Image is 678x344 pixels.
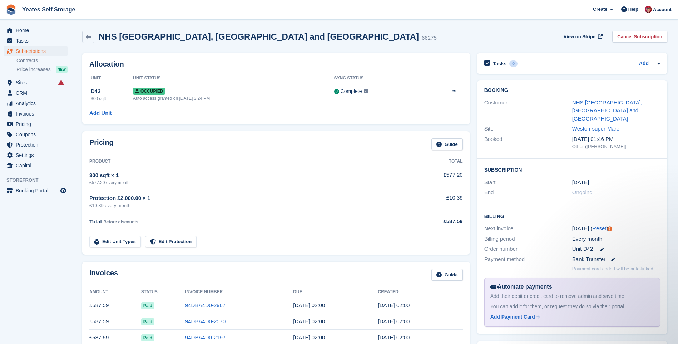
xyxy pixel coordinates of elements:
[572,99,642,122] a: NHS [GEOGRAPHIC_DATA], [GEOGRAPHIC_DATA] and [GEOGRAPHIC_DATA]
[378,286,462,298] th: Created
[4,119,68,129] a: menu
[16,88,59,98] span: CRM
[16,109,59,119] span: Invoices
[89,109,112,117] a: Add Unit
[16,119,59,129] span: Pricing
[16,66,51,73] span: Price increases
[99,32,419,41] h2: NHS [GEOGRAPHIC_DATA], [GEOGRAPHIC_DATA] and [GEOGRAPHIC_DATA]
[484,212,660,220] h2: Billing
[133,95,334,102] div: Auto access granted on [DATE] 3:24 PM
[406,190,463,213] td: £10.39
[89,138,114,150] h2: Pricing
[16,46,59,56] span: Subscriptions
[89,60,463,68] h2: Allocation
[490,282,654,291] div: Automate payments
[490,313,535,321] div: Add Payment Card
[572,225,660,233] div: [DATE] ( )
[141,286,185,298] th: Status
[490,313,651,321] a: Add Payment Card
[572,126,619,132] a: Weston-super-Mare
[91,95,133,102] div: 300 sqft
[484,88,660,93] h2: Booking
[490,293,654,300] div: Add their debit or credit card to remove admin and save time.
[89,269,118,281] h2: Invoices
[185,286,293,298] th: Invoice Number
[431,269,463,281] a: Guide
[6,4,16,15] img: stora-icon-8386f47178a22dfd0bd8f6a31ec36ba5ce8667c1dd55bd0f319d3a0aa187defe.svg
[484,235,572,243] div: Billing period
[484,188,572,197] div: End
[653,6,672,13] span: Account
[484,135,572,150] div: Booked
[59,186,68,195] a: Preview store
[639,60,649,68] a: Add
[406,217,463,226] div: £587.59
[378,334,410,340] time: 2025-07-18 01:00:49 UTC
[16,186,59,196] span: Booking Portal
[89,298,141,314] td: £587.59
[572,255,660,264] div: Bank Transfer
[89,194,406,202] div: Protection £2,000.00 × 1
[185,334,226,340] a: 94DBA4D0-2197
[56,66,68,73] div: NEW
[4,161,68,171] a: menu
[484,178,572,187] div: Start
[561,31,604,43] a: View on Stripe
[293,286,378,298] th: Due
[341,88,362,95] div: Complete
[89,218,102,225] span: Total
[4,98,68,108] a: menu
[16,98,59,108] span: Analytics
[484,255,572,264] div: Payment method
[185,318,226,324] a: 94DBA4D0-2570
[484,99,572,123] div: Customer
[91,87,133,95] div: D42
[572,265,653,272] p: Payment card added will be auto-linked
[406,156,463,167] th: Total
[490,303,654,310] div: You can add it for them, or request they do so via their portal.
[378,318,410,324] time: 2025-08-18 01:00:13 UTC
[572,143,660,150] div: Other ([PERSON_NAME])
[16,161,59,171] span: Capital
[4,150,68,160] a: menu
[4,140,68,150] a: menu
[16,57,68,64] a: Contracts
[89,314,141,330] td: £587.59
[4,25,68,35] a: menu
[645,6,652,13] img: Wendie Tanner
[141,318,154,325] span: Paid
[593,6,607,13] span: Create
[484,166,660,173] h2: Subscription
[89,171,406,180] div: 300 sqft × 1
[58,80,64,85] i: Smart entry sync failures have occurred
[19,4,78,15] a: Yeates Self Storage
[141,302,154,309] span: Paid
[89,202,406,209] div: £10.39 every month
[293,302,325,308] time: 2025-09-19 01:00:00 UTC
[509,60,518,67] div: 0
[564,33,595,40] span: View on Stripe
[4,88,68,98] a: menu
[612,31,667,43] a: Cancel Subscription
[16,150,59,160] span: Settings
[89,73,133,84] th: Unit
[89,156,406,167] th: Product
[185,302,226,308] a: 94DBA4D0-2967
[293,318,325,324] time: 2025-08-19 01:00:00 UTC
[4,46,68,56] a: menu
[293,334,325,340] time: 2025-07-19 01:00:00 UTC
[484,125,572,133] div: Site
[484,225,572,233] div: Next invoice
[572,189,593,195] span: Ongoing
[16,36,59,46] span: Tasks
[133,73,334,84] th: Unit Status
[6,177,71,184] span: Storefront
[16,129,59,139] span: Coupons
[89,236,141,248] a: Edit Unit Types
[572,245,593,253] span: Unit D42
[89,286,141,298] th: Amount
[16,140,59,150] span: Protection
[572,235,660,243] div: Every month
[592,225,606,231] a: Reset
[572,135,660,143] div: [DATE] 01:46 PM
